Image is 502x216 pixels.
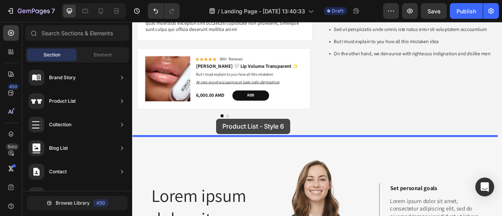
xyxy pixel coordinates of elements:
[49,121,71,129] div: Collection
[49,97,76,105] div: Product List
[218,7,220,15] span: /
[94,51,112,58] span: Element
[148,3,180,19] div: Undo/Redo
[44,51,60,58] span: Section
[427,8,440,15] span: Save
[6,143,19,150] div: Beta
[132,22,502,216] iframe: Design area
[51,6,55,16] p: 7
[3,3,58,19] button: 7
[25,25,129,41] input: Search Sections & Elements
[93,199,108,207] div: 450
[421,3,447,19] button: Save
[49,74,76,82] div: Brand Story
[450,3,483,19] button: Publish
[27,196,127,210] button: Browse Library450
[49,168,67,176] div: Contact
[475,178,494,196] div: Open Intercom Messenger
[332,7,344,15] span: Draft
[7,83,19,90] div: 450
[49,144,68,152] div: Blog List
[457,7,476,15] div: Publish
[221,7,305,15] span: Landing Page - [DATE] 13:40:33
[56,200,90,207] span: Browse Library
